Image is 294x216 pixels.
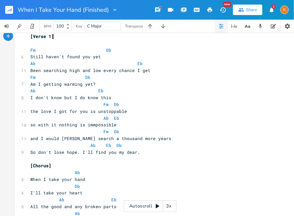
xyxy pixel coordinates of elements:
span: Ab [90,142,96,148]
div: Transpose [125,24,143,28]
span: C Major [87,23,102,29]
span: [Verse 1] [30,33,54,39]
span: So don't lose hope. I'll find you my dear. [30,149,140,155]
span: Fm [103,129,109,135]
span: Eb [137,61,143,66]
div: New [223,2,231,7]
span: Db [75,183,80,189]
span: [Chorus] [30,163,51,169]
span: Ab [103,115,109,121]
span: Eb [114,115,119,121]
span: Ab [30,88,36,94]
div: Share [246,7,257,13]
div: Key [76,24,82,28]
div: kenleyknotes [280,6,289,14]
span: Fm [103,101,109,107]
span: Eb [111,197,116,203]
div: 2 [272,5,275,9]
button: New [216,4,229,16]
span: Eb [98,88,103,94]
button: K [280,2,289,17]
span: so with it nothing is immpossible [30,122,116,128]
span: When I take your hand [30,176,85,182]
div: Autoscroll [124,200,177,212]
span: Db [114,129,119,135]
span: the love I got for you is unstoppable [30,108,127,114]
span: Db [116,142,122,148]
span: Fm [30,47,36,53]
span: All the good and any broken parts [30,204,116,209]
span: and I would [PERSON_NAME] search a thousand more years [30,135,171,141]
span: Eb [106,142,111,148]
span: Ab [59,197,64,203]
span: Db [106,47,111,53]
span: I don't know but I do know this [30,95,111,100]
div: BPM [44,25,51,28]
span: Db [85,74,90,80]
span: I'll take your heart [30,190,83,196]
span: When I Take Your Hand (Finished) [18,7,109,13]
button: Share [233,5,262,15]
span: Fm [30,74,36,80]
button: 2 [265,4,278,16]
span: Am I getting warming yet? [30,81,96,87]
span: Ab [75,170,80,175]
span: Db [114,101,119,107]
span: Been searching high and low every chance I get [30,67,150,73]
span: Ab [30,61,36,66]
span: Still haven't found you yet [30,54,101,60]
div: 3x [163,200,175,212]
